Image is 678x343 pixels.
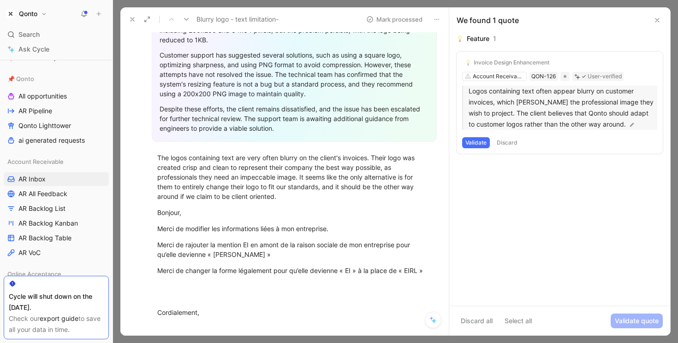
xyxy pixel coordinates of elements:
img: 💡 [465,60,471,65]
div: The logos containing text are very often blurry on the client's invoices. Their logo was created ... [157,153,431,201]
div: Invoice Design Enhancement [474,59,549,66]
span: AR Inbox [18,174,46,184]
span: Search [18,29,40,40]
div: Merci de rajouter la mention EI en amont de la raison sociale de mon entreprise pour qu’elle devi... [157,240,431,259]
span: Blurry logo - text limitation- [196,14,279,25]
a: AR VoC [4,246,109,260]
button: Validate quote [611,314,663,328]
button: Validate [462,137,490,148]
span: All opportunities [18,92,67,101]
div: Cycle will shut down on the [DATE]. [9,291,104,313]
div: Online Acceptance [4,267,109,281]
div: Cordialement, [157,308,431,317]
span: Online Acceptance [7,269,61,279]
a: Qonto Lighttower [4,119,109,133]
div: Merci de changer la forme légalement pour qu’elle devienne « EI » à la place de « EIRL » [157,266,431,275]
span: 📌 Qonto [7,74,34,83]
p: Logos containing text often appear blurry on customer invoices, which [PERSON_NAME] the professio... [469,86,657,130]
div: 📌 QontoAll opportunitiesAR PipelineQonto Lighttowerai generated requests [4,72,109,147]
a: AR Pipeline [4,104,109,118]
span: ai generated requests [18,136,85,145]
div: Feature [467,33,489,44]
img: Qonto [6,9,15,18]
img: 💡 [457,35,463,42]
span: Account Receivable [7,157,64,166]
a: All opportunities [4,89,109,103]
div: Merci de modifier les informations liées à mon entreprise. [157,224,431,233]
div: Account Receivable [4,155,109,169]
span: AR Backlog List [18,204,65,213]
a: AR Inbox [4,172,109,186]
span: AR Backlog Kanban [18,219,78,228]
button: Select all [500,314,536,328]
button: QontoQonto [4,7,49,20]
div: Check our to save all your data in time. [9,313,104,335]
div: 📌 Qonto [4,72,109,86]
a: AR Backlog Table [4,231,109,245]
a: AR All Feedback [4,187,109,201]
span: Qonto Lighttower [18,121,71,130]
div: We found 1 quote [457,15,519,26]
div: Despite these efforts, the client remains dissatisfied, and the issue has been escalated for furt... [160,104,429,133]
div: Customer support has suggested several solutions, such as using a square logo, optimizing sharpne... [160,50,429,99]
span: AR All Feedback [18,189,67,198]
a: Ask Cycle [4,42,109,56]
button: 💡Invoice Design Enhancement [462,57,553,68]
button: Discard all [457,314,497,328]
span: AR Backlog Table [18,233,71,243]
h1: Qonto [19,10,37,18]
button: Mark processed [362,13,427,26]
div: Search [4,28,109,41]
span: 🛠️ Tools [75,54,97,61]
a: export guide [40,314,78,322]
span: AR VoC [18,248,41,257]
a: ai generated requests [4,134,109,147]
div: Account ReceivableAR InboxAR All FeedbackAR Backlog ListAR Backlog KanbanAR Backlog TableAR VoC [4,155,109,260]
a: AR Backlog List [4,202,109,215]
button: Discard [494,137,521,148]
span: AR Pipeline [18,106,52,116]
div: Bonjour, [157,208,431,217]
img: pen.svg [629,122,635,128]
span: Ask Cycle [18,44,49,55]
div: 1 [493,33,496,44]
a: AR Backlog Kanban [4,216,109,230]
